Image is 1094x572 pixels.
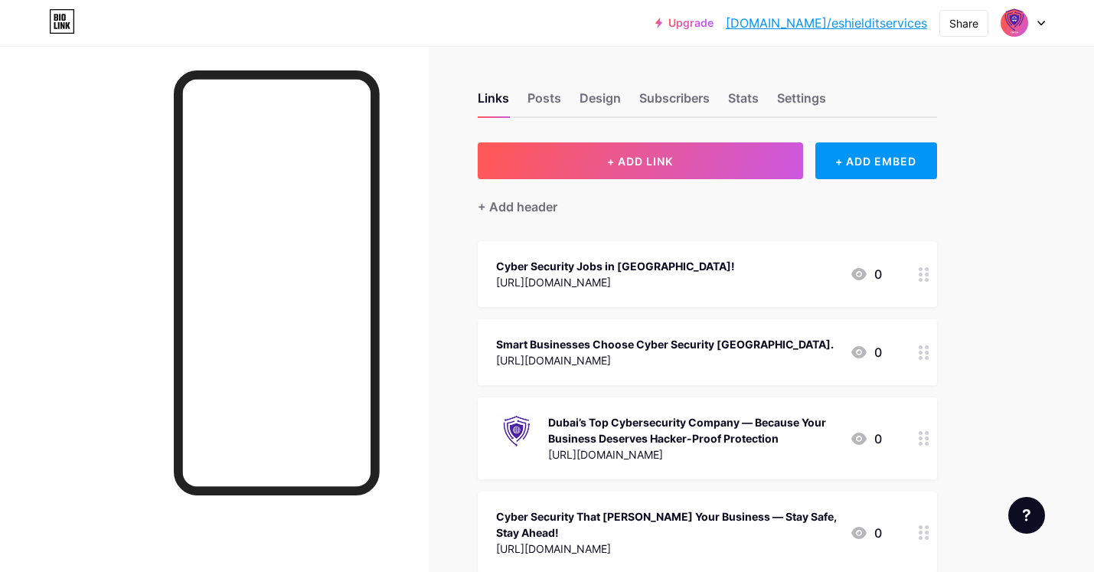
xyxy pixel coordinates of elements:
[726,14,927,32] a: [DOMAIN_NAME]/eshielditservices
[496,508,838,541] div: Cyber Security That [PERSON_NAME] Your Business — Stay Safe, Stay Ahead!
[496,336,834,352] div: Smart Businesses Choose Cyber Security [GEOGRAPHIC_DATA].
[949,15,978,31] div: Share
[655,17,714,29] a: Upgrade
[548,446,838,463] div: [URL][DOMAIN_NAME]
[850,265,882,283] div: 0
[580,89,621,116] div: Design
[478,198,557,216] div: + Add header
[496,541,838,557] div: [URL][DOMAIN_NAME]
[478,89,509,116] div: Links
[496,258,735,274] div: Cyber Security Jobs in [GEOGRAPHIC_DATA]!
[548,414,838,446] div: Dubai’s Top Cybersecurity Company — Because Your Business Deserves Hacker-Proof Protection
[607,155,673,168] span: + ADD LINK
[850,524,882,542] div: 0
[527,89,561,116] div: Posts
[728,89,759,116] div: Stats
[815,142,937,179] div: + ADD EMBED
[850,343,882,361] div: 0
[478,142,803,179] button: + ADD LINK
[496,274,735,290] div: [URL][DOMAIN_NAME]
[496,413,536,453] img: Dubai’s Top Cybersecurity Company — Because Your Business Deserves Hacker-Proof Protection
[639,89,710,116] div: Subscribers
[850,430,882,448] div: 0
[1000,8,1029,38] img: eshielditservices
[496,352,834,368] div: [URL][DOMAIN_NAME]
[777,89,826,116] div: Settings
